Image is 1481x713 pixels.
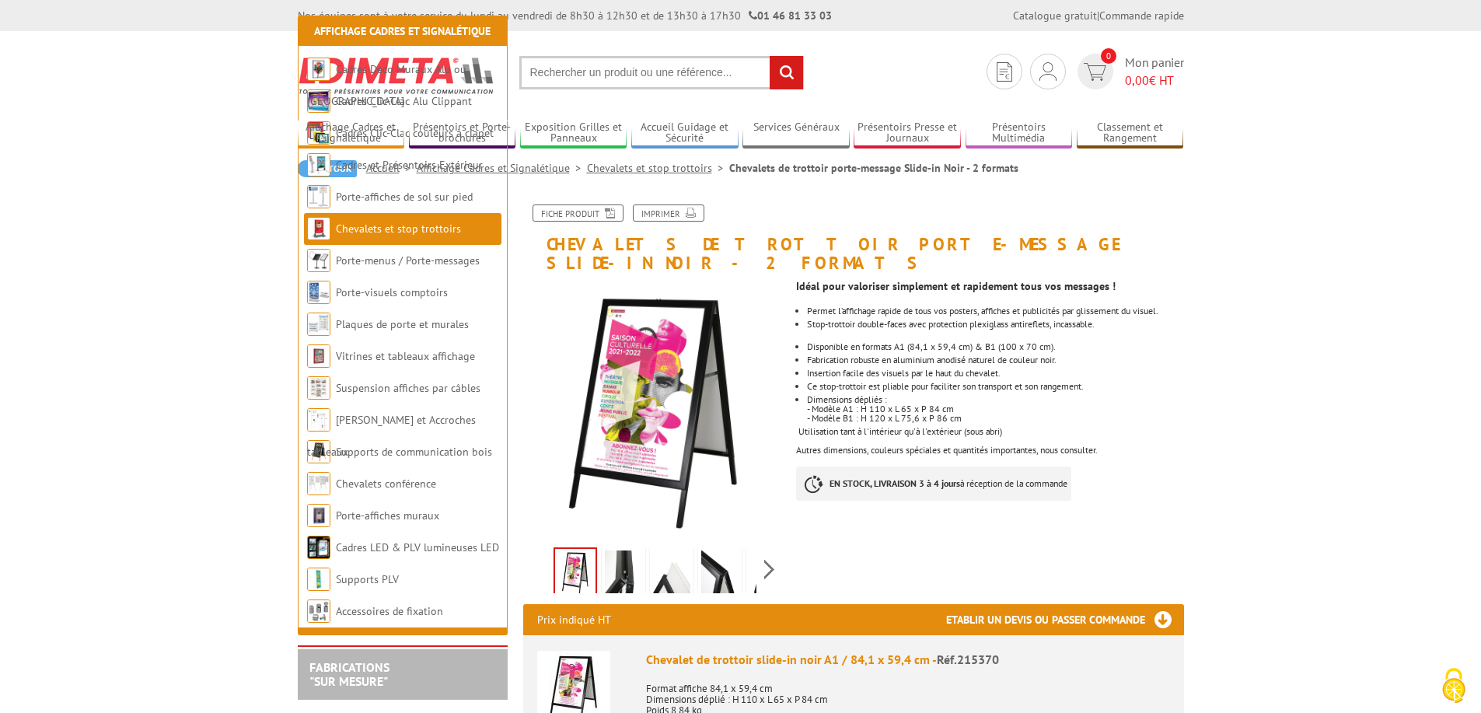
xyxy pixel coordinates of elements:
[807,382,1183,391] li: Ce stop-trottoir est pliable pour faciliter son transport et son rangement.
[1427,660,1481,713] button: Cookies (fenêtre modale)
[1013,8,1184,23] div: |
[830,477,960,489] strong: EN STOCK, LIVRAISON 3 à 4 jours
[336,317,469,331] a: Plaques de porte et murales
[314,24,491,38] a: Affichage Cadres et Signalétique
[307,413,476,459] a: [PERSON_NAME] et Accroches tableaux
[807,414,1183,423] div: - Modèle B1 : H 120 x L 75,6 x P 86 cm
[807,320,1183,329] p: Stop-trottoir double-faces avec protection plexiglass antireflets, incassable.
[729,160,1018,176] li: Chevalets de trottoir porte-message Slide-in Noir - 2 formats
[307,185,330,208] img: Porte-affiches de sol sur pied
[796,467,1071,501] p: à réception de la commande
[409,121,516,146] a: Présentoirs et Porte-brochures
[701,550,739,599] img: 215370_chevalet_trottoir_slide-in_2.jpg
[307,344,330,368] img: Vitrines et tableaux affichage
[336,572,399,586] a: Supports PLV
[1077,121,1184,146] a: Classement et Rangement
[336,540,499,554] a: Cadres LED & PLV lumineuses LED
[555,549,596,597] img: 215370_chevalet_trottoir_slide-in_produit_1.jpg
[798,425,1002,437] span: Utilisation tant à l'intérieur qu'à l'extérieur (sous abri)
[807,369,1183,378] li: Insertion facile des visuels par le haut du chevalet.
[336,222,461,236] a: Chevalets et stop trottoirs
[298,121,405,146] a: Affichage Cadres et Signalétique
[997,62,1012,82] img: devis rapide
[336,94,472,108] a: Cadres Clic-Clac Alu Clippant
[336,381,480,395] a: Suspension affiches par câbles
[807,342,1183,351] li: Disponible en formats A1 (84,1 x 59,4 cm) & B1 (100 x 70 cm).
[1125,72,1184,89] span: € HT
[533,204,623,222] a: Fiche produit
[298,8,832,23] div: Nos équipes sont à votre service du lundi au vendredi de 8h30 à 12h30 et de 13h30 à 17h30
[307,249,330,272] img: Porte-menus / Porte-messages
[336,477,436,491] a: Chevalets conférence
[854,121,961,146] a: Présentoirs Presse et Journaux
[307,376,330,400] img: Suspension affiches par câbles
[1434,666,1473,705] img: Cookies (fenêtre modale)
[307,472,330,495] img: Chevalets conférence
[307,153,330,177] img: Cadres et Présentoirs Extérieur
[796,279,1116,293] strong: Idéal pour valoriser simplement et rapidement tous vos messages !
[307,568,330,591] img: Supports PLV
[336,253,480,267] a: Porte-menus / Porte-messages
[512,204,1196,272] h1: Chevalets de trottoir porte-message Slide-in Noir - 2 formats
[605,550,642,599] img: 215370_chevalet_trottoir_slide-in_4.jpg
[307,281,330,304] img: Porte-visuels comptoirs
[307,408,330,432] img: Cimaises et Accroches tableaux
[749,550,787,599] img: 215370_chevalet_trottoir_slide-in_1.jpg
[336,509,439,523] a: Porte-affiches muraux
[653,550,690,599] img: 215370_chevalet_trottoir_slide-in_3.jpg
[646,651,1170,669] div: Chevalet de trottoir slide-in noir A1 / 84,1 x 59,4 cm -
[1074,54,1184,89] a: devis rapide 0 Mon panier 0,00€ HT
[762,557,777,582] span: Next
[520,121,627,146] a: Exposition Grilles et Panneaux
[742,121,850,146] a: Services Généraux
[1084,63,1106,81] img: devis rapide
[336,158,483,172] a: Cadres et Présentoirs Extérieur
[336,190,473,204] a: Porte-affiches de sol sur pied
[523,280,785,542] img: 215370_chevalet_trottoir_slide-in_produit_1.jpg
[807,306,1183,316] li: Permet l’affichage rapide de tous vos posters, affiches et publicités par glissement du visuel.
[1039,62,1057,81] img: devis rapide
[796,446,1183,455] div: Autres dimensions, couleurs spéciales et quantités importantes, nous consulter.
[807,404,1183,414] div: - Modèle A1 : H 110 x L 65 x P 84 cm
[937,652,999,667] span: Réf.215370
[966,121,1073,146] a: Présentoirs Multimédia
[519,56,804,89] input: Rechercher un produit ou une référence...
[631,121,739,146] a: Accueil Guidage et Sécurité
[807,395,1183,404] div: Dimensions dépliés :
[770,56,803,89] input: rechercher
[307,313,330,336] img: Plaques de porte et murales
[1125,54,1184,89] span: Mon panier
[807,355,1183,365] li: Fabrication robuste en aluminium anodisé naturel de couleur noir.
[537,604,611,635] p: Prix indiqué HT
[1125,72,1149,88] span: 0,00
[307,536,330,559] img: Cadres LED & PLV lumineuses LED
[336,604,443,618] a: Accessoires de fixation
[307,504,330,527] img: Porte-affiches muraux
[307,217,330,240] img: Chevalets et stop trottoirs
[336,285,448,299] a: Porte-visuels comptoirs
[946,604,1184,635] h3: Etablir un devis ou passer commande
[1101,48,1116,64] span: 0
[633,204,704,222] a: Imprimer
[749,9,832,23] strong: 01 46 81 33 03
[336,349,475,363] a: Vitrines et tableaux affichage
[1013,9,1097,23] a: Catalogue gratuit
[307,62,466,108] a: Cadres Deco Muraux Alu ou [GEOGRAPHIC_DATA]
[587,161,729,175] a: Chevalets et stop trottoirs
[336,445,492,459] a: Supports de communication bois
[307,58,330,81] img: Cadres Deco Muraux Alu ou Bois
[1099,9,1184,23] a: Commande rapide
